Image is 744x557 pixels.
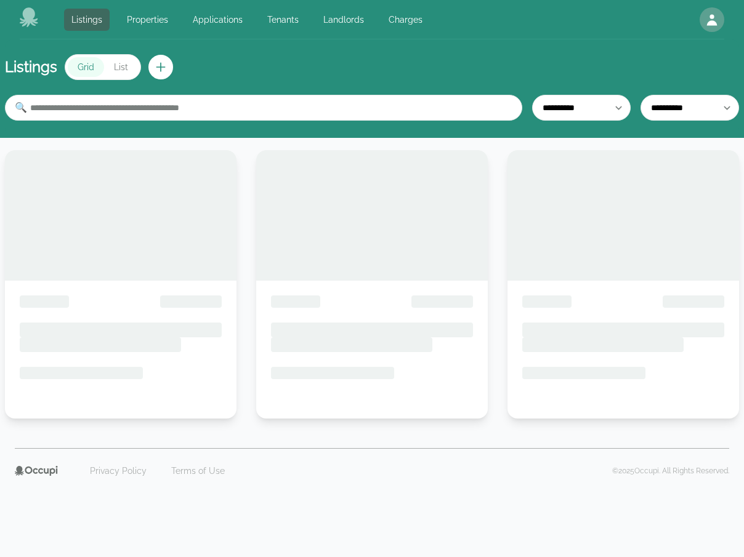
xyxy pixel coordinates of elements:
button: Grid [68,57,104,77]
a: Applications [185,9,250,31]
a: Charges [381,9,430,31]
a: Privacy Policy [83,461,154,481]
a: Listings [64,9,110,31]
h1: Listings [5,57,57,77]
a: Properties [119,9,176,31]
a: Terms of Use [164,461,232,481]
button: Create new listing [148,55,173,79]
a: Tenants [260,9,306,31]
button: List [104,57,138,77]
p: © 2025 Occupi. All Rights Reserved. [612,466,729,476]
a: Landlords [316,9,371,31]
